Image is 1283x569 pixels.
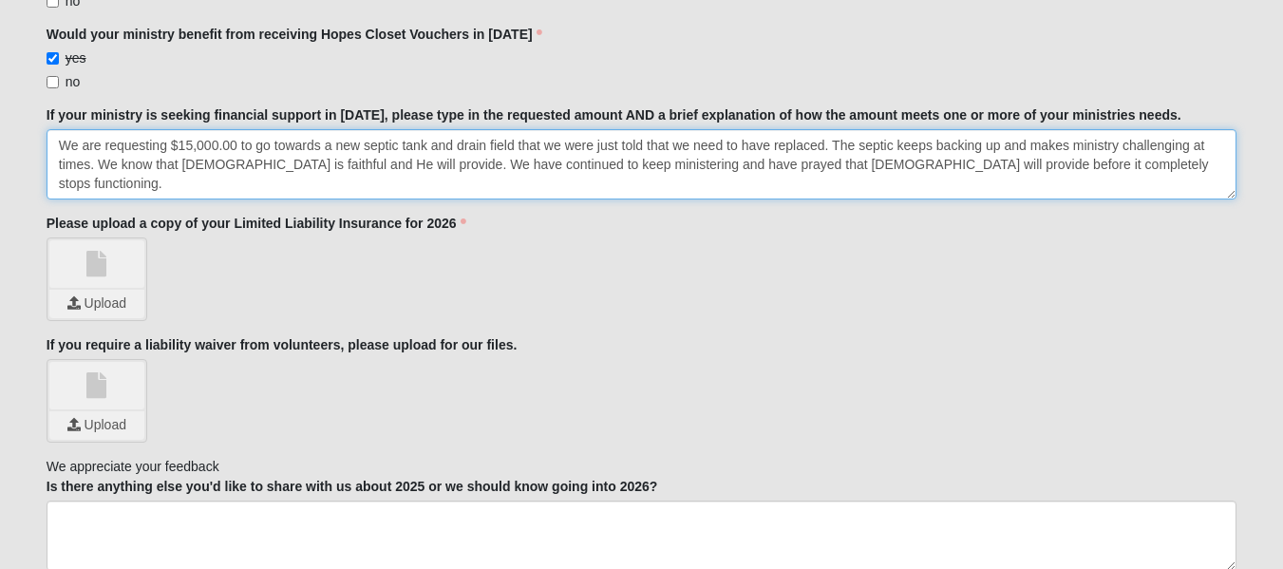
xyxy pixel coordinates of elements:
label: Is there anything else you'd like to share with us about 2025 or we should know going into 2026? [47,477,658,496]
label: Would your ministry benefit from receiving Hopes Closet Vouchers in [DATE] [47,25,542,44]
span: yes [66,50,86,66]
span: no [66,74,81,89]
input: yes [47,52,59,65]
label: If your ministry is seeking financial support in [DATE], please type in the requested amount AND ... [47,105,1181,124]
input: no [47,76,59,88]
label: Please upload a copy of your Limited Liability Insurance for 2026 [47,214,466,233]
label: If you require a liability waiver from volunteers, please upload for our files. [47,335,518,354]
